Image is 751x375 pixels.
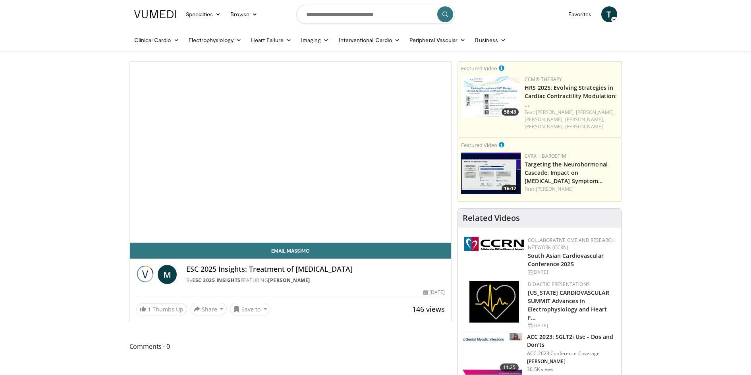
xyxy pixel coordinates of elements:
video-js: Video Player [130,62,452,243]
a: Email Massimo [130,243,452,259]
a: Heart Failure [246,32,296,48]
div: [DATE] [528,269,615,276]
small: Featured Video [461,65,497,72]
a: HRS 2025: Evolving Strategies in Cardiac Contractility Modulation: … [525,84,617,108]
span: 1 [148,305,151,313]
a: Targeting the Neurohormonal Cascade: Impact on [MEDICAL_DATA] Symptom… [525,160,608,185]
small: Featured Video [461,141,497,149]
a: 11:25 ACC 2023: SGLT2i Use - Dos and Don'ts ACC 2023 Conference Coverage [PERSON_NAME] 30.5K views [463,333,616,375]
img: 3f694bbe-f46e-4e2a-ab7b-fff0935bbb6c.150x105_q85_crop-smart_upscale.jpg [461,76,521,118]
img: f3314642-f119-4bcb-83d2-db4b1a91d31e.150x105_q85_crop-smart_upscale.jpg [461,153,521,194]
img: a04ee3ba-8487-4636-b0fb-5e8d268f3737.png.150x105_q85_autocrop_double_scale_upscale_version-0.2.png [464,237,524,251]
a: [PERSON_NAME], [536,109,575,116]
img: 1860aa7a-ba06-47e3-81a4-3dc728c2b4cf.png.150x105_q85_autocrop_double_scale_upscale_version-0.2.png [469,281,519,323]
a: [PERSON_NAME], [565,116,604,123]
div: Feat. [525,109,618,130]
p: ACC 2023 Conference Coverage [527,350,616,357]
span: 16:17 [502,185,519,192]
a: T [601,6,617,22]
a: ESC 2025 Insights [192,277,241,284]
a: [PERSON_NAME] [536,186,573,192]
a: Imaging [296,32,334,48]
input: Search topics, interventions [296,5,455,24]
button: Share [190,303,227,315]
span: 11:25 [500,363,519,371]
a: [PERSON_NAME] [268,277,310,284]
a: Specialties [181,6,226,22]
img: VuMedi Logo [134,10,176,18]
a: 16:17 [461,153,521,194]
a: Collaborative CME and Research Network (CCRN) [528,237,615,251]
h4: ESC 2025 Insights: Treatment of [MEDICAL_DATA] [186,265,445,274]
div: [DATE] [528,322,615,329]
span: 146 views [412,304,445,314]
div: Didactic Presentations [528,281,615,288]
div: [DATE] [423,289,445,296]
a: Business [470,32,511,48]
span: Comments 0 [129,341,452,352]
button: Save to [230,303,270,315]
a: [PERSON_NAME] [565,123,603,130]
span: 58:43 [502,108,519,116]
a: [PERSON_NAME], [525,123,564,130]
h3: ACC 2023: SGLT2i Use - Dos and Don'ts [527,333,616,349]
a: Electrophysiology [184,32,246,48]
a: M [158,265,177,284]
a: South Asian Cardiovascular Conference 2025 [528,252,604,268]
p: 30.5K views [527,366,553,373]
h4: Related Videos [463,213,520,223]
a: [PERSON_NAME], [525,116,564,123]
a: CCM® Therapy [525,76,562,83]
a: 1 Thumbs Up [136,303,187,315]
a: Favorites [564,6,597,22]
a: 58:43 [461,76,521,118]
img: ESC 2025 Insights [136,265,155,284]
a: Peripheral Vascular [405,32,470,48]
div: By FEATURING [186,277,445,284]
p: [PERSON_NAME] [527,358,616,365]
a: Clinical Cardio [129,32,184,48]
a: Interventional Cardio [334,32,405,48]
div: Feat. [525,186,618,193]
a: CVRx | Barostim [525,153,566,159]
a: [US_STATE] CARDIOVASCULAR SUMMIT Advances in Electrophysiology and Heart F… [528,289,609,321]
a: [PERSON_NAME], [576,109,615,116]
img: 9258cdf1-0fbf-450b-845f-99397d12d24a.150x105_q85_crop-smart_upscale.jpg [463,333,522,375]
a: Browse [226,6,262,22]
